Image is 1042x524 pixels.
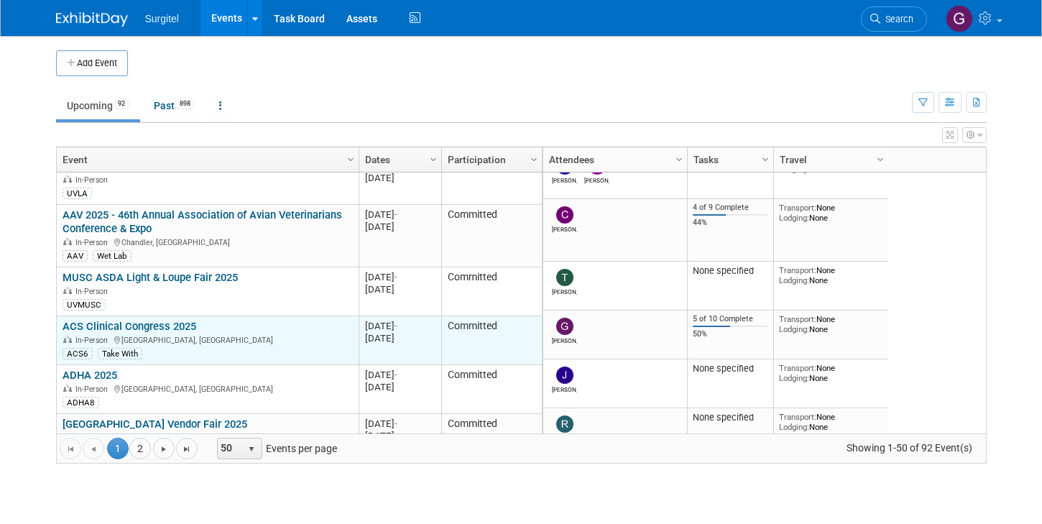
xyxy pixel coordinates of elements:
a: Column Settings [526,147,542,169]
div: Christopher Martinez [552,224,577,233]
div: Chandler, [GEOGRAPHIC_DATA] [63,236,352,248]
span: In-Person [75,336,112,345]
a: Column Settings [757,147,773,169]
a: Upcoming92 [56,92,140,119]
span: Lodging: [779,324,809,334]
span: Transport: [779,265,816,275]
span: 92 [114,98,129,109]
td: Committed [441,205,542,267]
span: Column Settings [875,154,886,165]
img: In-Person Event [63,238,72,245]
td: Committed [441,267,542,316]
div: Jason Mayosky [552,384,577,393]
span: In-Person [75,287,112,296]
div: [DATE] [365,283,435,295]
div: [DATE] [365,430,435,442]
span: Lodging: [779,422,809,432]
a: Column Settings [872,147,888,169]
a: Participation [448,147,532,172]
a: Go to the next page [153,438,175,459]
button: Add Event [56,50,128,76]
img: Jason Mayosky [556,367,573,384]
div: Take With [98,348,142,359]
span: Events per page [198,438,351,459]
span: Column Settings [428,154,439,165]
div: Wet Lab [93,250,132,262]
div: [DATE] [365,271,435,283]
div: None None [779,363,882,384]
img: Christopher Martinez [556,206,573,224]
div: [DATE] [365,208,435,221]
img: Tim Faircloth [556,269,573,286]
span: - [395,418,397,429]
span: Go to the previous page [88,443,99,455]
div: None specified [693,363,767,374]
div: AAV [63,250,88,262]
div: UVMUSC [63,299,106,311]
div: Jason Mayosky [552,175,577,184]
span: 50 [218,438,242,459]
span: Transport: [779,203,816,213]
a: 2 [129,438,151,459]
img: Gregg Szymanski [556,318,573,335]
div: ACS6 [63,348,93,359]
img: ExhibitDay [56,12,128,27]
span: In-Person [75,385,112,394]
a: ADHA 2025 [63,369,117,382]
span: 898 [175,98,195,109]
div: [GEOGRAPHIC_DATA], [GEOGRAPHIC_DATA] [63,382,352,395]
a: Column Settings [671,147,687,169]
div: [DATE] [365,418,435,430]
span: Go to the next page [158,443,170,455]
div: UVLA [63,188,92,199]
div: [DATE] [365,381,435,393]
img: Gregg Szymanski [946,5,973,32]
div: None specified [693,412,767,423]
img: Robert Meehan [556,415,573,433]
a: MUSC ASDA Light & Loupe Fair 2025 [63,271,238,284]
a: Tasks [693,147,764,172]
div: None specified [693,265,767,277]
a: Event [63,147,349,172]
div: [DATE] [365,320,435,332]
span: Go to the first page [65,443,76,455]
div: Tim Faircloth [552,286,577,295]
div: 4 of 9 Complete [693,203,767,213]
a: Dates [365,147,432,172]
a: Travel [780,147,879,172]
span: Column Settings [345,154,356,165]
div: Brian Craig [584,175,609,184]
div: None None [779,265,882,286]
div: [GEOGRAPHIC_DATA], [GEOGRAPHIC_DATA] [63,431,352,443]
div: 50% [693,329,767,339]
span: Column Settings [673,154,685,165]
img: In-Person Event [63,336,72,343]
span: - [395,369,397,380]
span: Lodging: [779,373,809,383]
span: Transport: [779,363,816,373]
td: Committed [441,414,542,454]
td: Committed [441,365,542,414]
a: Go to the previous page [83,438,104,459]
a: AAV 2025 - 46th Annual Association of Avian Veterinarians Conference & Expo [63,208,342,235]
a: ACS Clinical Congress 2025 [63,320,196,333]
span: In-Person [75,175,112,185]
span: Lodging: [779,275,809,285]
div: None None [779,412,882,433]
div: [GEOGRAPHIC_DATA], [GEOGRAPHIC_DATA] [63,334,352,346]
span: Transport: [779,412,816,422]
img: In-Person Event [63,175,72,183]
img: In-Person Event [63,287,72,294]
a: Column Settings [425,147,441,169]
img: In-Person Event [63,385,72,392]
span: select [246,443,257,455]
a: Search [861,6,927,32]
div: [DATE] [365,332,435,344]
div: 44% [693,218,767,228]
span: In-Person [75,238,112,247]
span: Search [880,14,913,24]
div: None None [779,203,882,224]
a: Past898 [143,92,206,119]
a: Attendees [549,147,678,172]
span: Lodging: [779,213,809,223]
